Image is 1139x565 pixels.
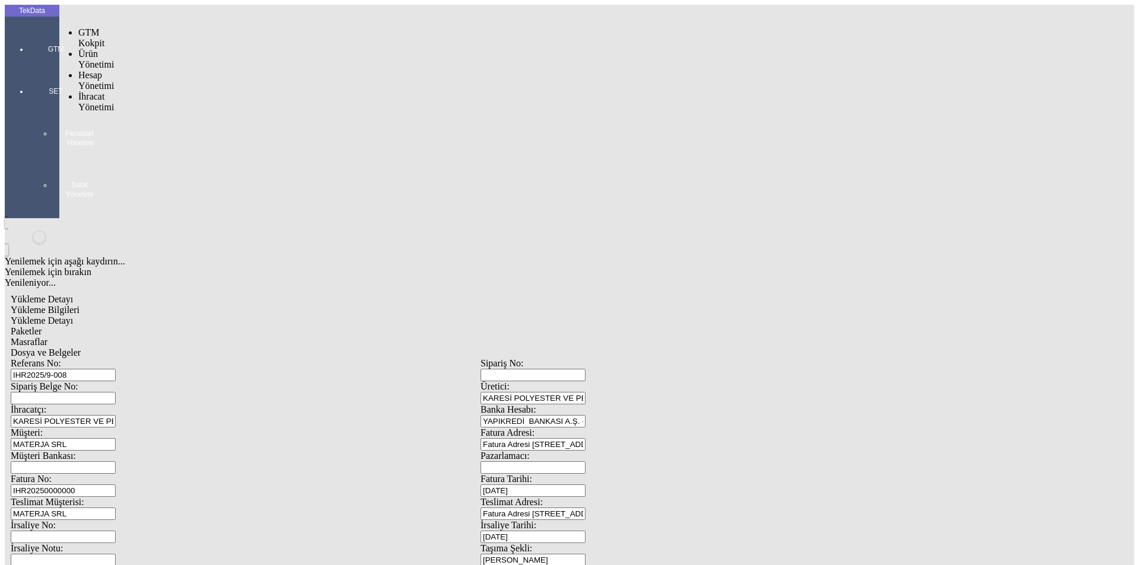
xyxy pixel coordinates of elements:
span: Hesap Yönetimi [78,70,114,91]
span: Dosya ve Belgeler [11,347,81,357]
span: GTM Kokpit [78,27,104,48]
span: Banka Hesabı: [481,404,536,414]
span: Üretici: [481,381,510,391]
span: İrsaliye No: [11,520,56,530]
span: İhracat Yönetimi [78,91,114,112]
div: Yenileniyor... [5,277,956,288]
span: Paketler [11,326,42,336]
span: Müşteri Bankası: [11,451,76,461]
span: Sipariş No: [481,358,523,368]
div: TekData [5,6,59,15]
span: Yükleme Detayı [11,294,73,304]
span: SET [38,87,74,96]
span: Pazarlamacı: [481,451,530,461]
span: İhracatçı: [11,404,46,414]
span: Taşıma Şekli: [481,543,532,553]
span: Sabit Yönetimi [62,180,97,199]
span: Fatura Adresi: [481,427,534,438]
span: Yükleme Detayı [11,315,73,325]
span: Teslimat Adresi: [481,497,543,507]
span: Ürün Yönetimi [78,49,114,69]
span: Teslimat Müşterisi: [11,497,84,507]
div: Yenilemek için aşağı kaydırın... [5,256,956,267]
span: İrsaliye Notu: [11,543,63,553]
div: Yenilemek için bırakın [5,267,956,277]
span: Fatura No: [11,474,52,484]
span: Masraflar [11,337,47,347]
span: Referans No: [11,358,61,368]
span: Müşteri: [11,427,43,438]
span: Sipariş Belge No: [11,381,78,391]
span: Yükleme Bilgileri [11,305,79,315]
span: Fatura Tarihi: [481,474,532,484]
span: İrsaliye Tarihi: [481,520,536,530]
